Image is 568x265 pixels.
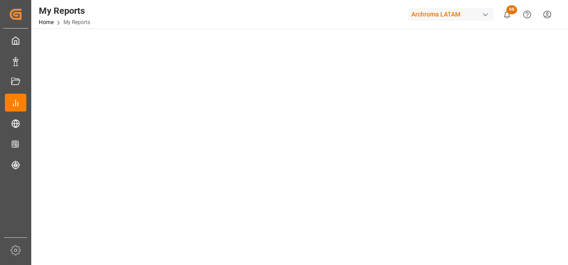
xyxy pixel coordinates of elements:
[506,5,517,14] span: 68
[497,4,517,25] button: show 68 new notifications
[517,4,537,25] button: Help Center
[408,8,493,21] div: Archroma LATAM
[408,6,497,23] button: Archroma LATAM
[39,19,54,25] a: Home
[39,4,90,17] div: My Reports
